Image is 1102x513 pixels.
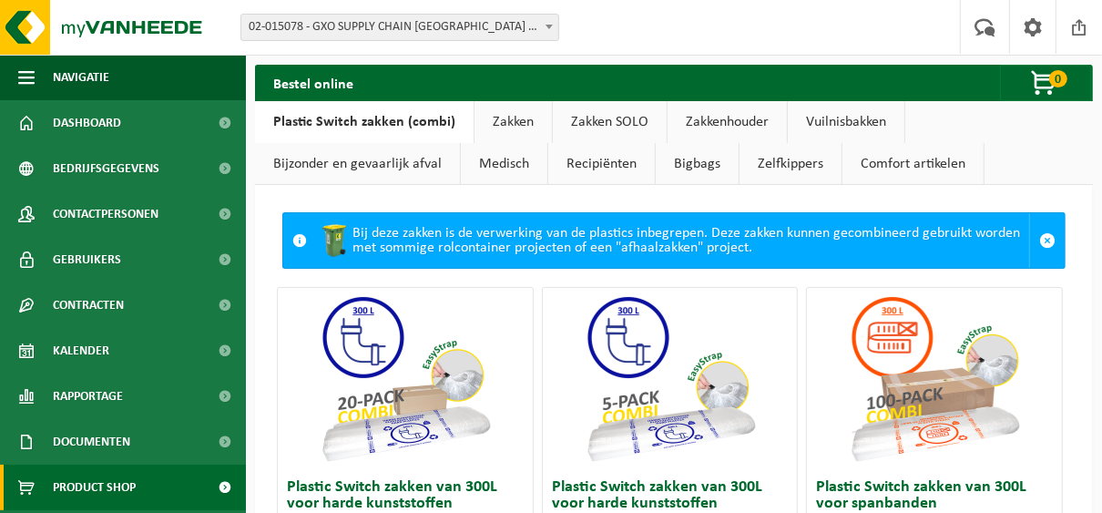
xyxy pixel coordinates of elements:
a: Bigbags [656,143,739,185]
a: Plastic Switch zakken (combi) [255,101,474,143]
span: Navigatie [53,55,109,100]
a: Zakken [474,101,552,143]
img: 01-999954 [843,288,1025,470]
a: Comfort artikelen [842,143,984,185]
span: Documenten [53,419,130,465]
span: Bedrijfsgegevens [53,146,159,191]
a: Sluit melding [1029,213,1065,268]
span: 02-015078 - GXO SUPPLY CHAIN ANTWERPEN MAG. ORION - ANTWERPEN [241,15,558,40]
span: Dashboard [53,100,121,146]
img: 01-999949 [579,288,761,470]
a: Bijzonder en gevaarlijk afval [255,143,460,185]
span: Contactpersonen [53,191,158,237]
span: Rapportage [53,374,123,419]
a: Zakkenhouder [668,101,787,143]
span: Contracten [53,282,124,328]
span: Gebruikers [53,237,121,282]
img: WB-0240-HPE-GN-50.png [316,222,352,259]
h2: Bestel online [255,65,372,100]
a: Zelfkippers [740,143,842,185]
span: Product Shop [53,465,136,510]
a: Vuilnisbakken [788,101,904,143]
a: Medisch [461,143,547,185]
span: 0 [1049,70,1067,87]
button: 0 [1000,65,1091,101]
div: Bij deze zakken is de verwerking van de plastics inbegrepen. Deze zakken kunnen gecombineerd gebr... [316,213,1029,268]
a: Zakken SOLO [553,101,667,143]
span: 02-015078 - GXO SUPPLY CHAIN ANTWERPEN MAG. ORION - ANTWERPEN [240,14,559,41]
img: 01-999950 [314,288,496,470]
a: Recipiënten [548,143,655,185]
span: Kalender [53,328,109,374]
